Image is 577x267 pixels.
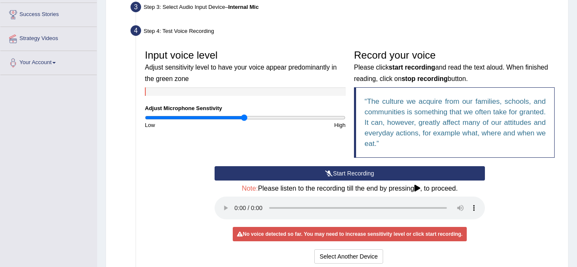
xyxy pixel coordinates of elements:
[245,121,350,129] div: High
[215,166,485,181] button: Start Recording
[145,64,337,82] small: Adjust sensitivity level to have your voice appear predominantly in the green zone
[228,4,259,10] b: Internal Mic
[215,185,485,192] h4: Please listen to the recording till the end by pressing , to proceed.
[225,4,259,10] span: –
[389,64,435,71] b: start recording
[233,227,467,241] div: No voice detected so far. You may need to increase sensitivity level or click start recording.
[0,27,97,48] a: Strategy Videos
[242,185,258,192] span: Note:
[0,51,97,72] a: Your Account
[402,75,448,82] b: stop recording
[145,104,222,112] label: Adjust Microphone Senstivity
[141,121,245,129] div: Low
[365,97,546,148] q: The culture we acquire from our families, schools, and communities is something that we often tak...
[354,50,555,83] h3: Record your voice
[145,50,346,83] h3: Input voice level
[0,3,97,24] a: Success Stories
[354,64,548,82] small: Please click and read the text aloud. When finished reading, click on button.
[314,249,384,264] button: Select Another Device
[127,23,564,41] div: Step 4: Test Voice Recording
